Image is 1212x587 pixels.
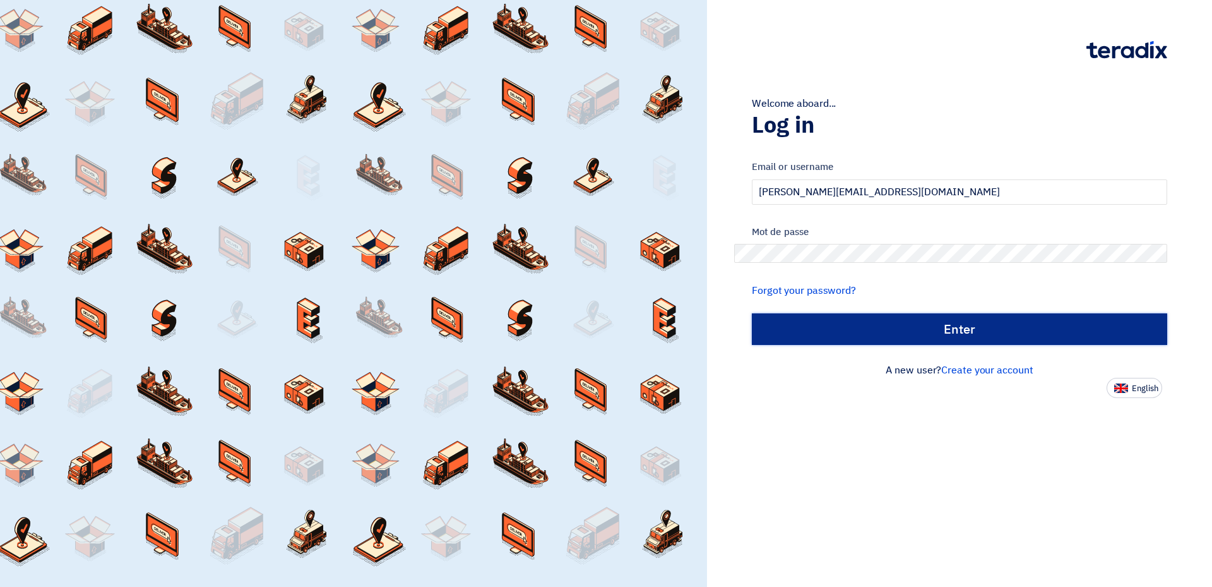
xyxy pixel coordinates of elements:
span: English [1132,384,1158,393]
input: Enter [752,313,1167,345]
h1: Log in [752,111,1167,139]
a: Create your account [941,363,1033,378]
img: Teradix logo [1086,41,1167,59]
img: en-US.png [1114,384,1128,393]
label: Email or username [752,160,1167,174]
a: Forgot your password? [752,283,856,298]
button: English [1107,378,1162,398]
input: Enter your business email or username... [752,179,1167,205]
font: A new user? [886,363,1033,378]
div: Welcome aboard... [752,96,1167,111]
label: Mot de passe [752,225,1167,239]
